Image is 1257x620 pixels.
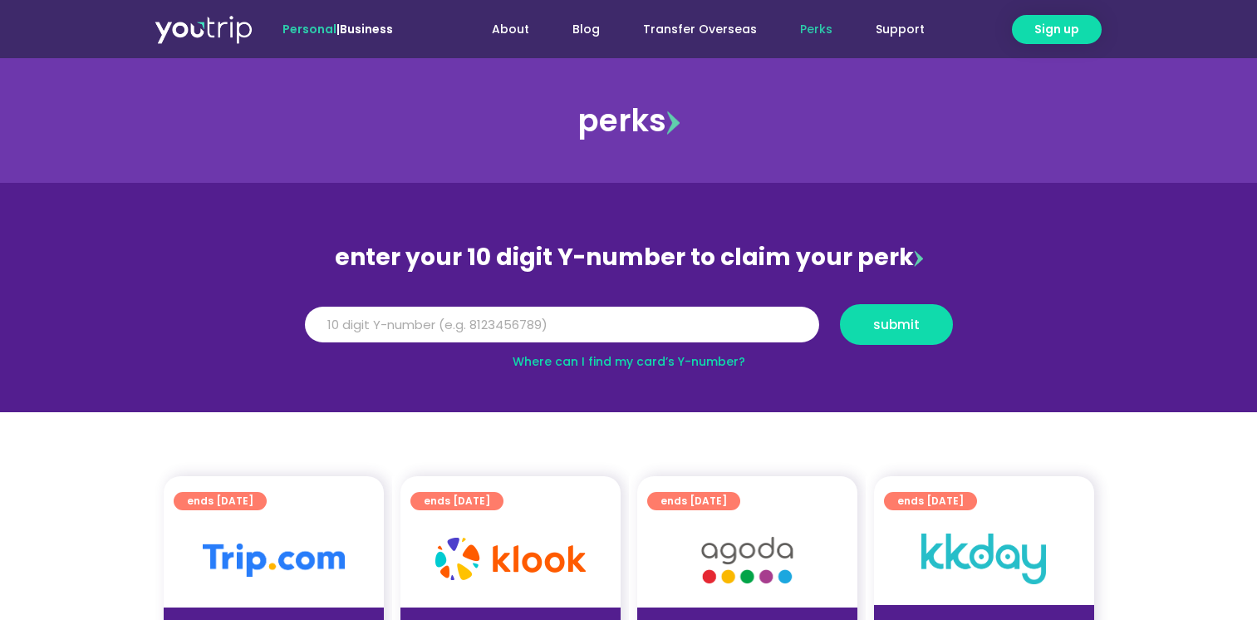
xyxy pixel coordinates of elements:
[884,492,977,510] a: ends [DATE]
[297,236,961,279] div: enter your 10 digit Y-number to claim your perk
[410,492,503,510] a: ends [DATE]
[897,492,964,510] span: ends [DATE]
[470,14,551,45] a: About
[424,492,490,510] span: ends [DATE]
[660,492,727,510] span: ends [DATE]
[840,304,953,345] button: submit
[778,14,854,45] a: Perks
[340,21,393,37] a: Business
[438,14,946,45] nav: Menu
[305,304,953,357] form: Y Number
[647,492,740,510] a: ends [DATE]
[513,353,745,370] a: Where can I find my card’s Y-number?
[873,318,920,331] span: submit
[282,21,336,37] span: Personal
[1034,21,1079,38] span: Sign up
[187,492,253,510] span: ends [DATE]
[282,21,393,37] span: |
[551,14,621,45] a: Blog
[174,492,267,510] a: ends [DATE]
[621,14,778,45] a: Transfer Overseas
[854,14,946,45] a: Support
[1012,15,1102,44] a: Sign up
[305,307,819,343] input: 10 digit Y-number (e.g. 8123456789)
